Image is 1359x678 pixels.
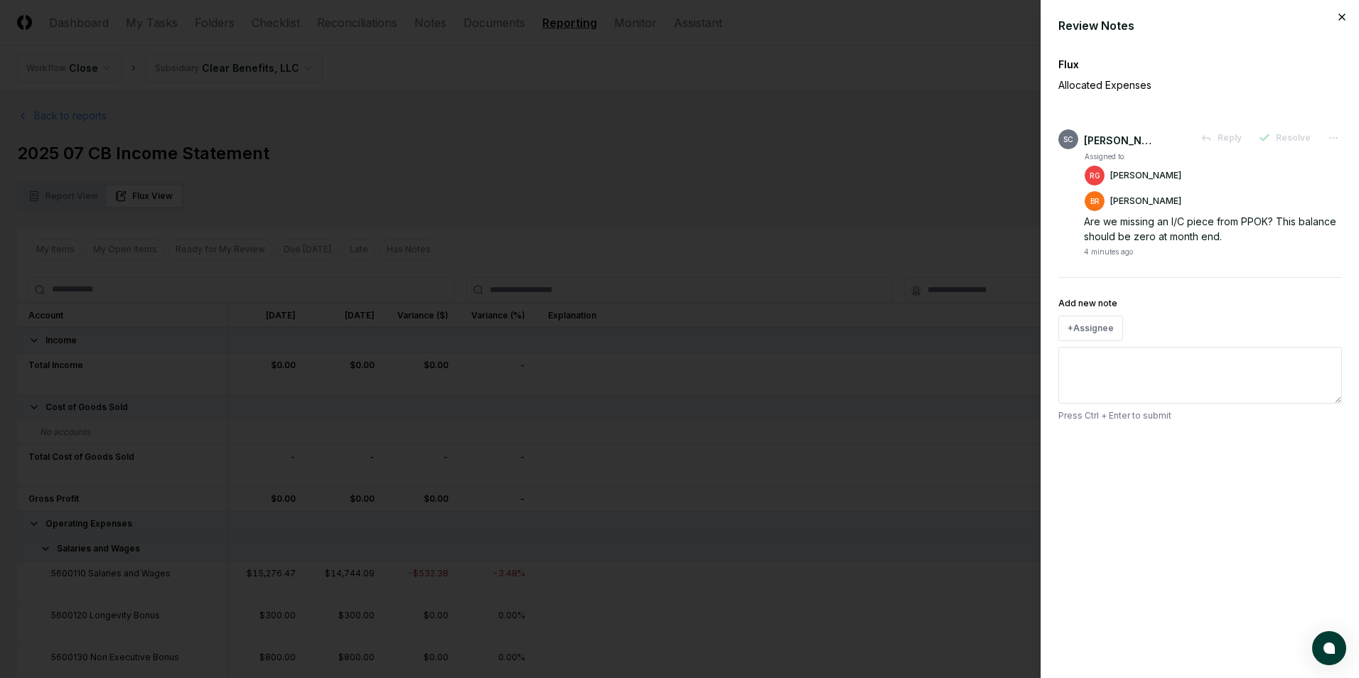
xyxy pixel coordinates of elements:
span: Resolve [1276,131,1311,144]
span: BR [1090,196,1100,207]
span: SC [1063,134,1073,145]
div: Review Notes [1058,17,1342,34]
p: [PERSON_NAME] [1110,169,1181,182]
p: Press Ctrl + Enter to submit [1058,409,1342,422]
div: [PERSON_NAME] [1084,133,1155,148]
p: [PERSON_NAME] [1110,195,1181,208]
td: Assigned to: [1084,151,1182,163]
div: Are we missing an I/C piece from PPOK? This balance should be zero at month end. [1084,214,1342,244]
label: Add new note [1058,298,1117,308]
button: Resolve [1250,125,1319,151]
span: RG [1090,171,1100,181]
p: Allocated Expenses [1058,77,1293,92]
div: Flux [1058,57,1342,72]
button: Reply [1192,125,1250,151]
button: +Assignee [1058,316,1123,341]
div: 4 minutes ago [1084,247,1133,257]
